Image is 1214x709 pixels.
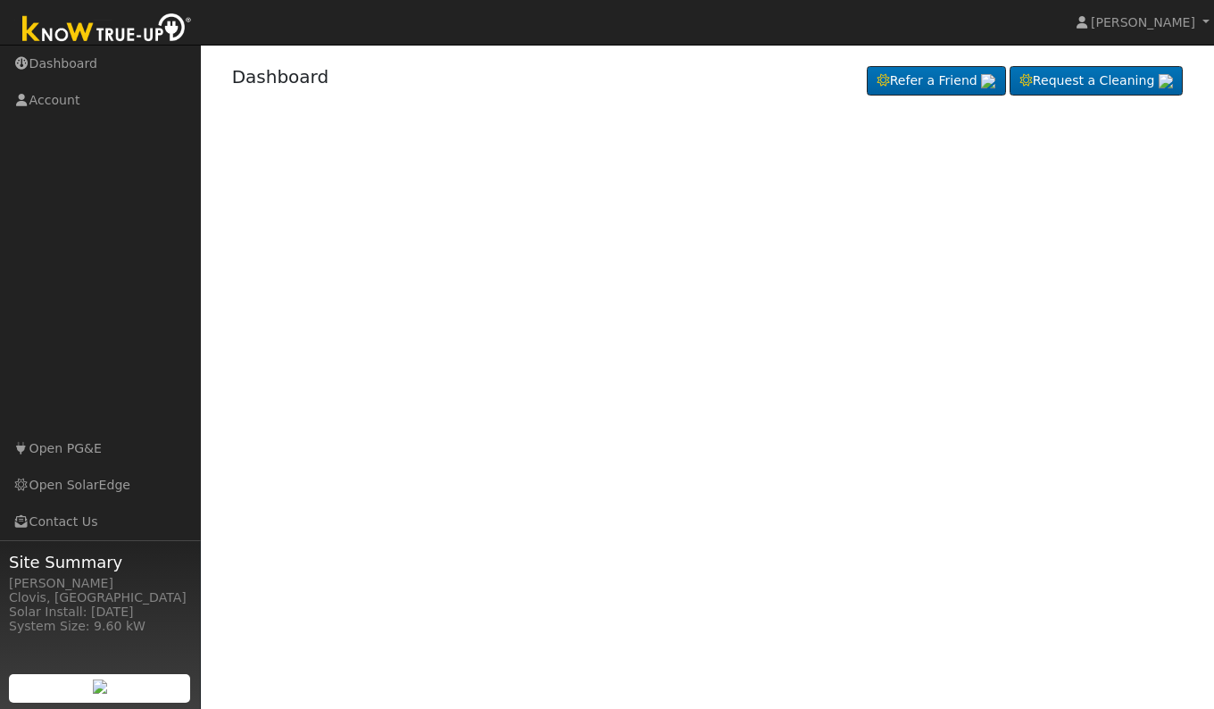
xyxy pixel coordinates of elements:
[232,66,329,88] a: Dashboard
[13,10,201,50] img: Know True-Up
[9,550,191,574] span: Site Summary
[93,680,107,694] img: retrieve
[9,588,191,607] div: Clovis, [GEOGRAPHIC_DATA]
[1159,74,1173,88] img: retrieve
[9,574,191,593] div: [PERSON_NAME]
[1091,15,1195,29] span: [PERSON_NAME]
[9,603,191,621] div: Solar Install: [DATE]
[1010,66,1183,96] a: Request a Cleaning
[981,74,995,88] img: retrieve
[9,617,191,636] div: System Size: 9.60 kW
[867,66,1006,96] a: Refer a Friend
